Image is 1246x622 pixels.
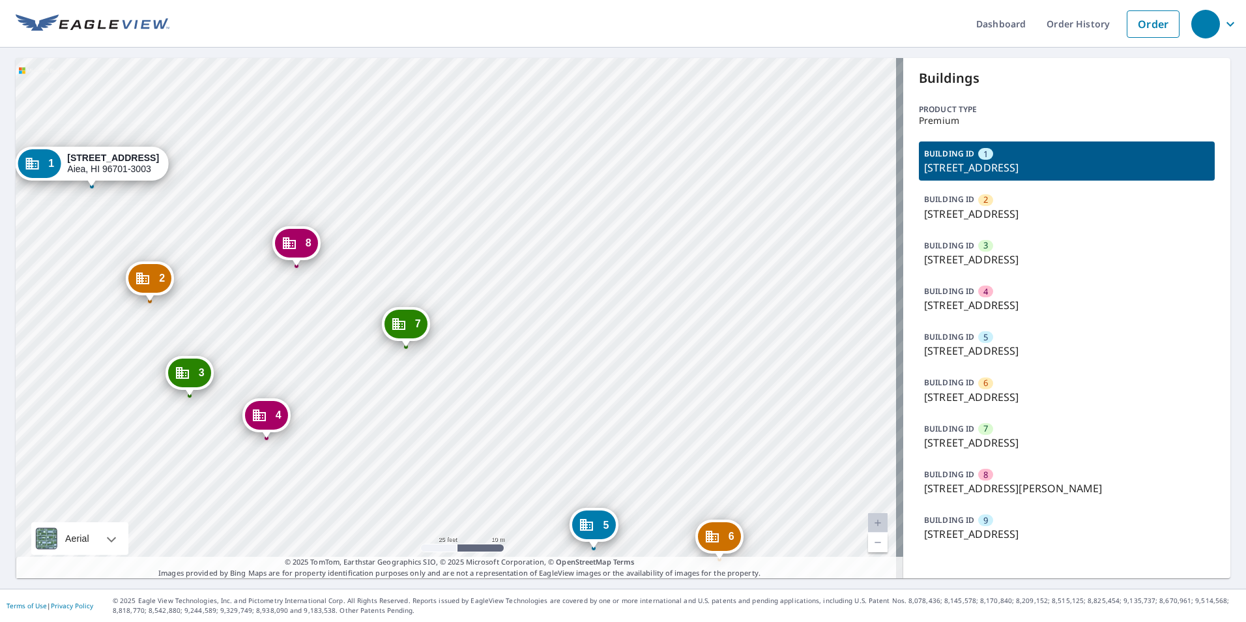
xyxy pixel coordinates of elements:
a: Order [1127,10,1180,38]
p: BUILDING ID [924,148,974,159]
p: Images provided by Bing Maps are for property identification purposes only and are not a represen... [16,557,903,578]
div: Dropped pin, building 1, Commercial property, 99-937a Aiea Heights Dr Aiea, HI 96701-3003 [15,147,168,187]
strong: [STREET_ADDRESS] [67,153,159,163]
p: Buildings [919,68,1215,88]
p: [STREET_ADDRESS] [924,252,1210,267]
span: 9 [983,514,988,527]
div: Dropped pin, building 2, Commercial property, 99-935 Aiea Heights Dr Aiea, HI 96701 [126,261,174,302]
div: Dropped pin, building 8, Commercial property, 99-969 Aiea Heights Dr Aiea, HI 96701 [272,226,321,267]
span: 3 [199,368,205,378]
a: Terms of Use [7,601,47,610]
div: Dropped pin, building 3, Commercial property, 99-935 Aiea Heights Dr Aiea, HI 96701 [166,356,214,396]
a: Privacy Policy [51,601,93,610]
a: Terms [613,557,635,567]
span: 4 [276,410,282,420]
p: [STREET_ADDRESS] [924,435,1210,451]
p: BUILDING ID [924,514,974,526]
span: 8 [306,238,311,248]
a: OpenStreetMap [556,557,611,567]
p: Product type [919,104,1215,115]
p: [STREET_ADDRESS] [924,343,1210,359]
span: 6 [729,531,734,541]
span: 7 [415,319,421,329]
div: Aerial [31,522,128,555]
span: 5 [603,520,609,530]
p: BUILDING ID [924,469,974,480]
p: [STREET_ADDRESS] [924,160,1210,175]
p: BUILDING ID [924,423,974,434]
span: 8 [983,469,988,481]
span: 2 [983,194,988,206]
p: [STREET_ADDRESS][PERSON_NAME] [924,481,1210,496]
img: EV Logo [16,14,169,34]
span: 1 [48,158,54,168]
span: 2 [159,273,165,283]
p: [STREET_ADDRESS] [924,526,1210,542]
p: BUILDING ID [924,377,974,388]
span: 6 [983,377,988,389]
p: © 2025 Eagle View Technologies, Inc. and Pictometry International Corp. All Rights Reserved. Repo... [113,596,1239,615]
p: Premium [919,115,1215,126]
div: Dropped pin, building 6, Commercial property, 99-145 Inea Pl Aiea, HI 96701 [695,520,744,560]
span: 4 [983,286,988,298]
span: © 2025 TomTom, Earthstar Geographics SIO, © 2025 Microsoft Corporation, © [285,557,635,568]
div: Aiea, HI 96701-3003 [67,153,159,175]
p: [STREET_ADDRESS] [924,206,1210,222]
p: BUILDING ID [924,194,974,205]
span: 1 [983,148,988,160]
a: Current Level 20, Zoom In Disabled [868,513,888,533]
p: | [7,602,93,610]
div: Dropped pin, building 4, Commercial property, 99-120 Inea Pl Aiea, HI 96701 [242,398,291,439]
p: [STREET_ADDRESS] [924,389,1210,405]
p: BUILDING ID [924,240,974,251]
a: Current Level 20, Zoom Out [868,533,888,552]
span: 3 [983,239,988,252]
p: BUILDING ID [924,286,974,297]
div: Dropped pin, building 5, Commercial property, 99-194 Inea Pl Aiea, HI 96701 [570,508,618,548]
p: BUILDING ID [924,331,974,342]
span: 7 [983,422,988,435]
div: Dropped pin, building 7, Commercial property, 99-120 Inea Pl Aiea, HI 96701 [382,307,430,348]
p: [STREET_ADDRESS] [924,297,1210,313]
span: 5 [983,331,988,344]
div: Aerial [61,522,93,555]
